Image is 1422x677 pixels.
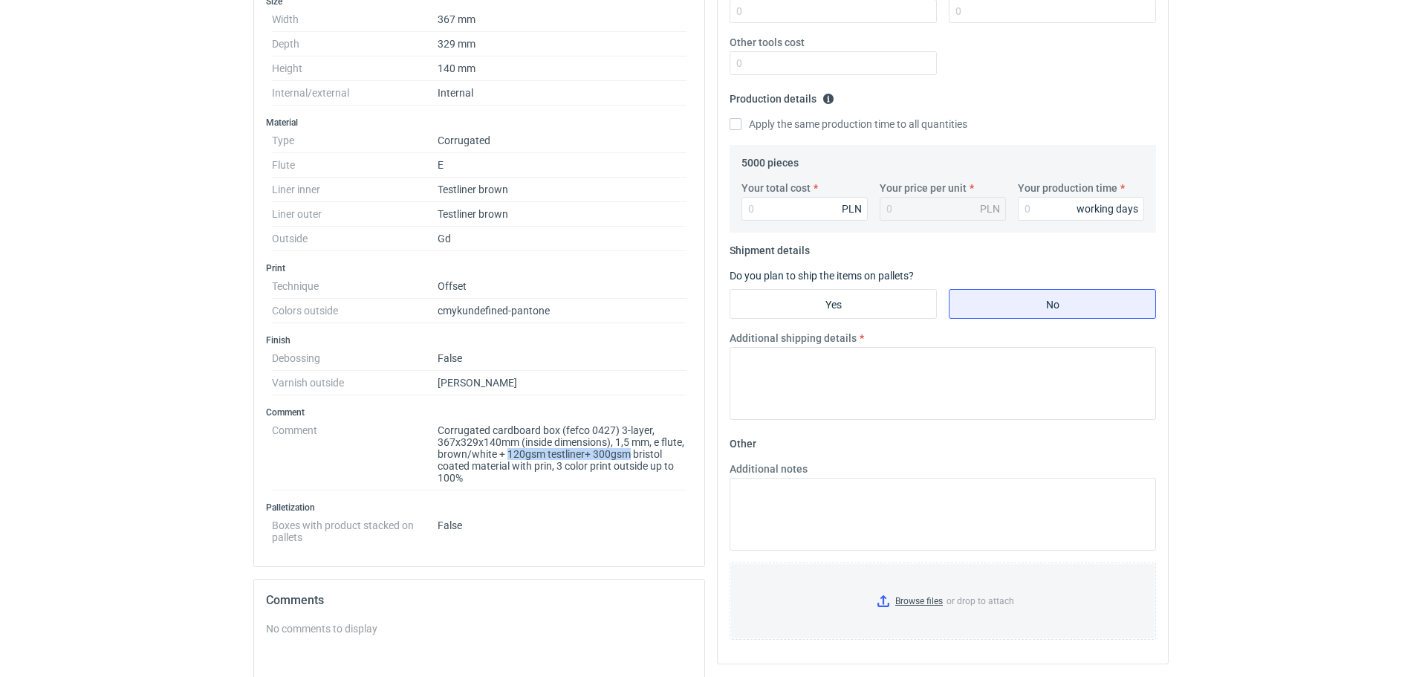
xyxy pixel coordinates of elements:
label: or drop to attach [730,563,1155,639]
dd: Internal [438,81,686,106]
dt: Flute [272,153,438,178]
dd: Corrugated cardboard box (fefco 0427) 3-layer, 367x329x140mm (inside dimensions), 1,5 mm, e flute... [438,418,686,490]
input: 0 [730,51,937,75]
dd: 367 mm [438,7,686,32]
dt: Depth [272,32,438,56]
dt: Comment [272,418,438,490]
dd: 329 mm [438,32,686,56]
label: No [949,289,1156,319]
dt: Colors outside [272,299,438,323]
label: Your production time [1018,181,1117,195]
input: 0 [1018,197,1144,221]
dt: Width [272,7,438,32]
h3: Comment [266,406,692,418]
dd: 140 mm [438,56,686,81]
h3: Print [266,262,692,274]
dd: cmyk undefined-pantone [438,299,686,323]
label: Your total cost [741,181,811,195]
dd: Gd [438,227,686,251]
dd: False [438,346,686,371]
legend: 5000 pieces [741,151,799,169]
div: No comments to display [266,621,692,636]
dd: Offset [438,274,686,299]
label: Yes [730,289,937,319]
dd: False [438,514,686,543]
dt: Height [272,56,438,81]
h3: Finish [266,334,692,346]
legend: Other [730,432,756,450]
div: PLN [842,201,862,216]
div: PLN [980,201,1000,216]
label: Your price per unit [880,181,967,195]
dt: Liner inner [272,178,438,202]
dt: Internal/external [272,81,438,106]
label: Additional shipping details [730,331,857,346]
dt: Type [272,129,438,153]
input: 0 [741,197,868,221]
dt: Varnish outside [272,371,438,395]
dt: Debossing [272,346,438,371]
label: Additional notes [730,461,808,476]
dd: Testliner brown [438,202,686,227]
legend: Shipment details [730,239,810,256]
h2: Comments [266,592,692,609]
dd: [PERSON_NAME] [438,371,686,395]
dt: Technique [272,274,438,299]
dt: Outside [272,227,438,251]
dd: E [438,153,686,178]
h3: Palletization [266,502,692,514]
h3: Material [266,117,692,129]
dt: Liner outer [272,202,438,227]
label: Do you plan to ship the items on pallets? [730,270,914,282]
label: Other tools cost [730,35,805,50]
dd: Corrugated [438,129,686,153]
label: Apply the same production time to all quantities [730,117,967,132]
dt: Boxes with product stacked on pallets [272,514,438,543]
div: working days [1077,201,1138,216]
dd: Testliner brown [438,178,686,202]
legend: Production details [730,87,834,105]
